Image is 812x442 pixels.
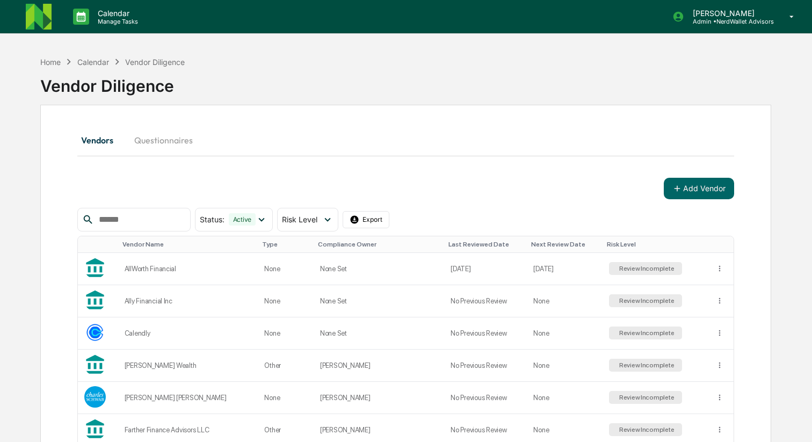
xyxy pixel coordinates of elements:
td: None [258,382,314,414]
td: None [527,350,602,382]
td: None Set [314,253,444,285]
div: Toggle SortBy [86,241,113,248]
div: Calendar [77,57,109,67]
img: Vendor Logo [84,386,106,408]
button: Add Vendor [664,178,734,199]
td: None Set [314,317,444,350]
div: Home [40,57,61,67]
div: Review Incomplete [617,394,675,401]
iframe: Open customer support [778,407,807,436]
div: Toggle SortBy [318,241,440,248]
td: No Previous Review [444,350,527,382]
td: No Previous Review [444,382,527,414]
button: Vendors [77,127,126,153]
div: Toggle SortBy [262,241,309,248]
td: None [527,317,602,350]
img: logo [26,4,52,30]
div: Review Incomplete [617,361,675,369]
td: No Previous Review [444,317,527,350]
div: Active [229,213,256,226]
td: No Previous Review [444,285,527,317]
td: [PERSON_NAME] [314,382,444,414]
div: secondary tabs example [77,127,734,153]
div: Toggle SortBy [122,241,254,248]
img: Vendor Logo [84,322,106,343]
td: None [527,382,602,414]
div: Review Incomplete [617,265,675,272]
td: [DATE] [527,253,602,285]
div: Calendly [125,329,252,337]
p: [PERSON_NAME] [684,9,774,18]
div: Ally Financial Inc [125,297,252,305]
button: Questionnaires [126,127,201,153]
span: Risk Level [282,215,317,224]
div: Vendor Diligence [125,57,185,67]
div: Toggle SortBy [448,241,523,248]
p: Manage Tasks [89,18,143,25]
div: Toggle SortBy [531,241,598,248]
div: Review Incomplete [617,297,675,305]
div: [PERSON_NAME] Wealth [125,361,252,369]
div: Toggle SortBy [607,241,705,248]
p: Admin • NerdWallet Advisors [684,18,774,25]
td: None [258,253,314,285]
td: None Set [314,285,444,317]
td: None [527,285,602,317]
div: Vendor Diligence [40,68,771,96]
div: Farther Finance Advisors LLC [125,426,252,434]
td: None [258,285,314,317]
div: Toggle SortBy [717,241,729,248]
button: Export [343,211,390,228]
td: Other [258,350,314,382]
p: Calendar [89,9,143,18]
div: Review Incomplete [617,329,675,337]
td: None [258,317,314,350]
div: AllWorth Financial [125,265,252,273]
span: Status : [200,215,224,224]
td: [DATE] [444,253,527,285]
td: [PERSON_NAME] [314,350,444,382]
div: [PERSON_NAME] [PERSON_NAME] [125,394,252,402]
div: Review Incomplete [617,426,675,433]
